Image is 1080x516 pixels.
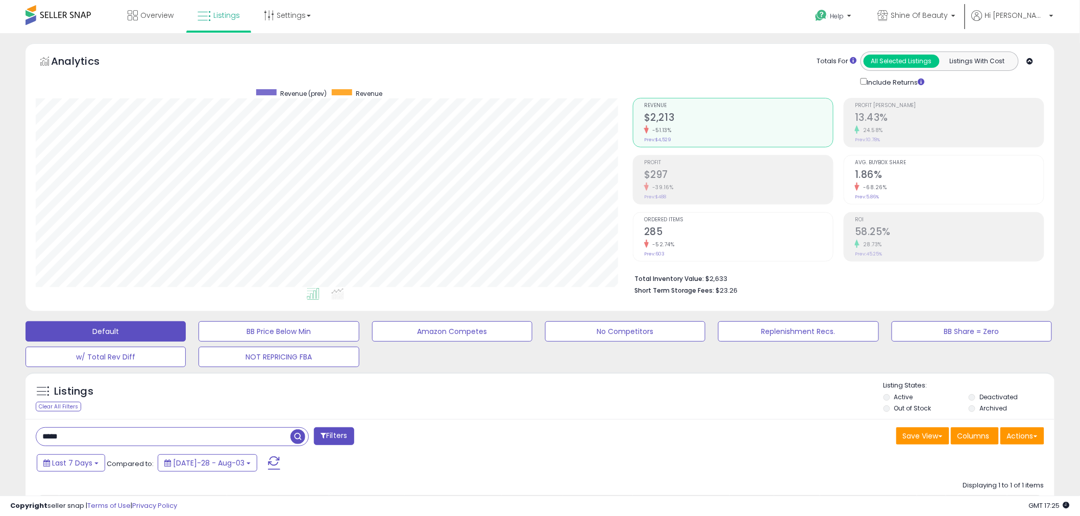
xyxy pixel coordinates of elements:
span: [DATE]-28 - Aug-03 [173,458,244,468]
small: 24.58% [860,126,883,134]
a: Privacy Policy [132,501,177,510]
span: Hi [PERSON_NAME] [985,10,1046,20]
small: Prev: $488 [644,194,666,200]
div: Totals For [817,57,857,66]
a: Hi [PERSON_NAME] [972,10,1053,33]
span: 2025-08-11 17:25 GMT [1029,501,1070,510]
small: -51.13% [649,126,672,134]
h2: 58.25% [855,226,1044,240]
small: -68.26% [860,184,887,191]
div: Displaying 1 to 1 of 1 items [963,481,1044,491]
div: Clear All Filters [36,402,81,411]
strong: Copyright [10,501,47,510]
b: Total Inventory Value: [634,274,704,283]
span: Columns [958,431,990,441]
i: Get Help [815,9,828,22]
button: NOT REPRICING FBA [199,347,359,367]
span: Compared to: [107,459,154,469]
h2: $297 [644,169,833,183]
button: Last 7 Days [37,454,105,472]
small: Prev: 10.78% [855,137,880,143]
button: [DATE]-28 - Aug-03 [158,454,257,472]
span: Revenue [356,89,382,98]
button: No Competitors [545,321,705,342]
span: Revenue (prev) [280,89,327,98]
button: Columns [951,427,999,445]
div: seller snap | | [10,501,177,511]
label: Archived [979,404,1007,412]
small: Prev: 5.86% [855,194,879,200]
p: Listing States: [883,381,1054,391]
button: Amazon Competes [372,321,532,342]
span: $23.26 [716,286,738,295]
span: Avg. Buybox Share [855,160,1044,166]
button: w/ Total Rev Diff [26,347,186,367]
button: Listings With Cost [939,55,1015,68]
h5: Listings [54,384,93,399]
button: Save View [896,427,949,445]
button: Filters [314,427,354,445]
span: ROI [855,217,1044,223]
span: Ordered Items [644,217,833,223]
a: Help [807,2,862,33]
span: Profit [PERSON_NAME] [855,103,1044,109]
label: Deactivated [979,393,1018,401]
button: BB Share = Zero [892,321,1052,342]
h2: 13.43% [855,112,1044,125]
span: Overview [140,10,174,20]
div: Include Returns [853,76,937,88]
h2: $2,213 [644,112,833,125]
button: Default [26,321,186,342]
h5: Analytics [51,54,119,71]
small: Prev: $4,529 [644,137,671,143]
span: Shine Of Beauty [891,10,948,20]
small: -39.16% [649,184,674,191]
label: Active [894,393,913,401]
span: Revenue [644,103,833,109]
button: All Selected Listings [864,55,940,68]
span: Listings [213,10,240,20]
span: Last 7 Days [52,458,92,468]
span: Help [830,12,844,20]
small: Prev: 45.25% [855,251,882,257]
span: Profit [644,160,833,166]
h2: 1.86% [855,169,1044,183]
b: Short Term Storage Fees: [634,286,714,295]
small: Prev: 603 [644,251,665,257]
button: BB Price Below Min [199,321,359,342]
small: 28.73% [860,241,882,248]
button: Actions [1000,427,1044,445]
a: Terms of Use [87,501,131,510]
small: -52.74% [649,241,675,248]
label: Out of Stock [894,404,931,412]
button: Replenishment Recs. [718,321,878,342]
li: $2,633 [634,272,1037,284]
h2: 285 [644,226,833,240]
